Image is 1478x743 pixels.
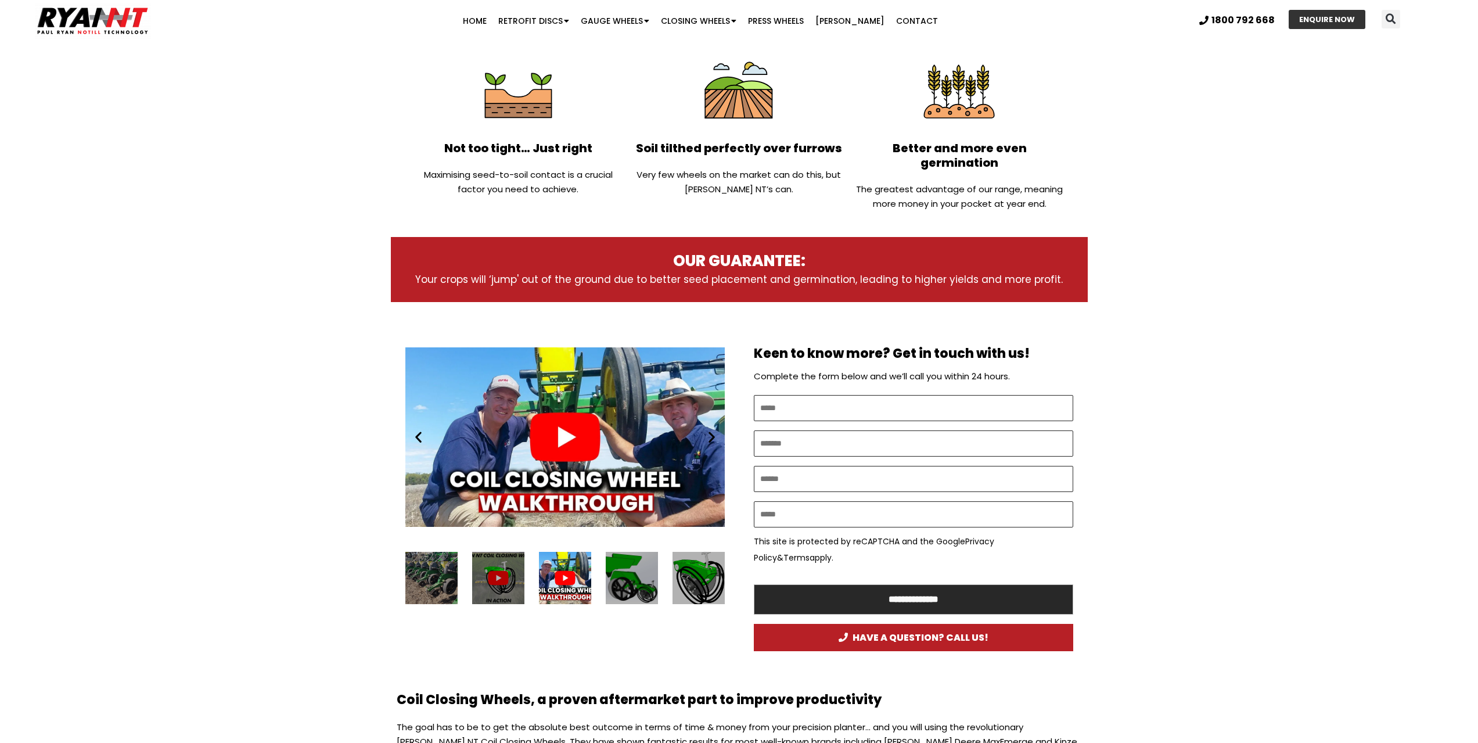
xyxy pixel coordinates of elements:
a: Coil Closing Wheel Walkthrough [405,337,725,537]
div: Slides [405,337,725,537]
span: Your crops will ‘jump' out of the ground due to better seed placement and germination, leading to... [415,272,1063,286]
a: Home [457,9,492,33]
div: Search [1382,10,1400,28]
div: 1 / 13 [472,552,524,604]
p: Very few wheels on the market can do this, but [PERSON_NAME] NT’s can. [634,167,843,196]
a: Press Wheels [742,9,810,33]
p: Complete the form below and we’ll call you within 24 hours. [754,368,1073,385]
span: HAVE A QUESTION? CALL US! [839,633,988,643]
a: Privacy Policy [754,536,994,563]
span: 1800 792 668 [1211,16,1275,25]
span: ENQUIRE NOW [1299,16,1355,23]
a: ENQUIRE NOW [1289,10,1365,29]
img: Better and more even germination [918,52,1001,135]
p: This site is protected by reCAPTCHA and the Google & apply. [754,533,1073,566]
p: Not too tight… Just right [414,141,623,156]
p: Soil tilthed perfectly over furrows [634,141,843,156]
div: 2 / 13 [405,337,725,537]
div: Previous slide [411,430,426,444]
h3: OUR GUARANTEE: [414,252,1065,271]
h2: Coil Closing Wheels, a proven aftermarket part to improve productivity [397,692,1082,709]
a: HAVE A QUESTION? CALL US! [754,624,1073,651]
a: Gauge Wheels [575,9,655,33]
p: The greatest advantage of our range, meaning more money in your pocket at year end. [855,182,1064,211]
div: 2 / 13 [539,552,591,604]
a: 1800 792 668 [1199,16,1275,25]
a: Retrofit Discs [492,9,575,33]
p: Better and more even germination [855,141,1064,170]
div: 3 / 13 [606,552,658,604]
img: Not too tight… Just right [477,52,560,135]
img: Soil tilthed perfectly over furrows [697,52,781,135]
div: Next slide [704,430,719,444]
a: Contact [890,9,944,33]
a: Terms [783,552,810,563]
div: 13 / 13 [405,552,458,604]
div: 4 / 13 [673,552,725,604]
a: [PERSON_NAME] [810,9,890,33]
p: Maximising seed-to-soil contact is a crucial factor you need to achieve. [414,167,623,196]
img: Ryan NT logo [35,3,151,39]
h2: Keen to know more? Get in touch with us! [754,346,1073,362]
div: Slides Slides [405,552,725,604]
div: Coil Closing Wheel Walkthrough [539,552,591,604]
nav: Menu [287,9,1114,33]
a: Closing Wheels [655,9,742,33]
